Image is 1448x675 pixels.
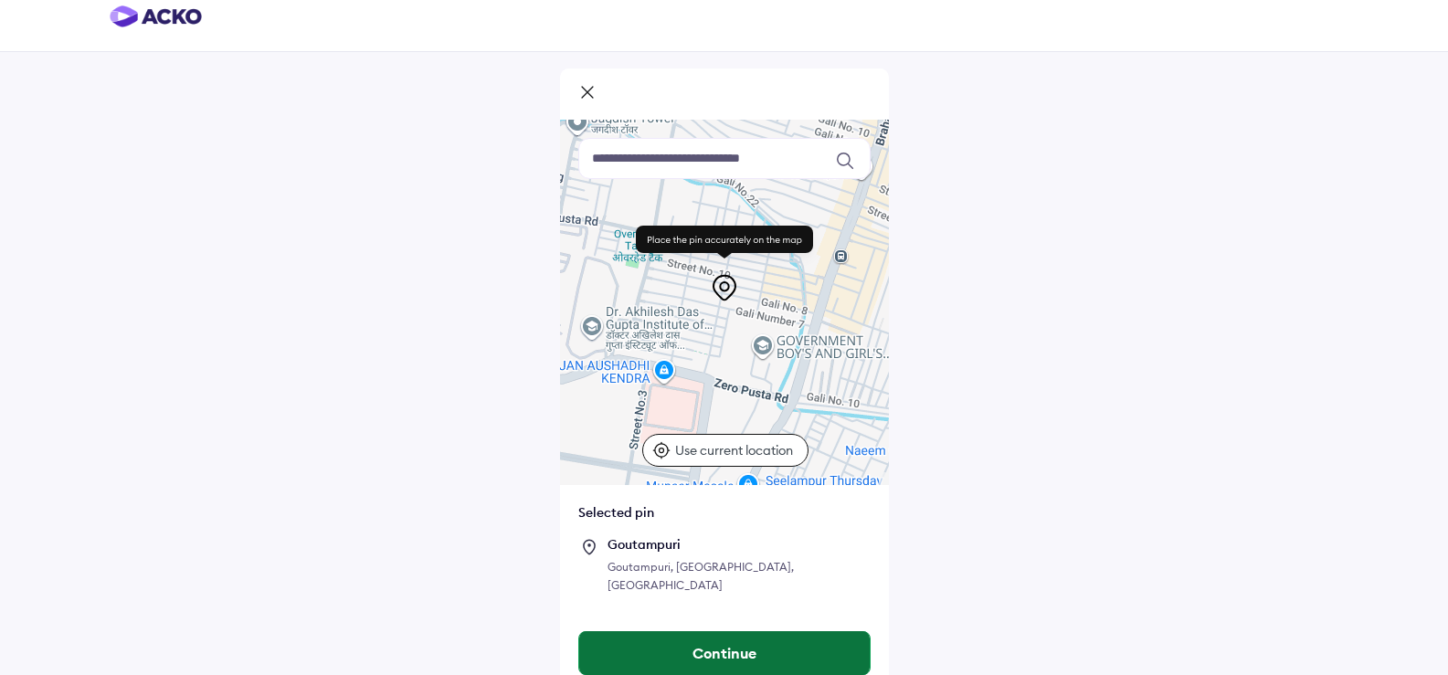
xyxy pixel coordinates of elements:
p: Use current location [675,441,798,459]
button: Continue [579,631,870,675]
div: Goutampuri, [GEOGRAPHIC_DATA], [GEOGRAPHIC_DATA] [608,558,871,595]
div: Selected pin [578,503,871,522]
a: Open this area in Google Maps (opens a new window) [565,461,625,485]
div: Goutampuri [608,536,871,553]
img: horizontal-gradient.png [110,5,202,27]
